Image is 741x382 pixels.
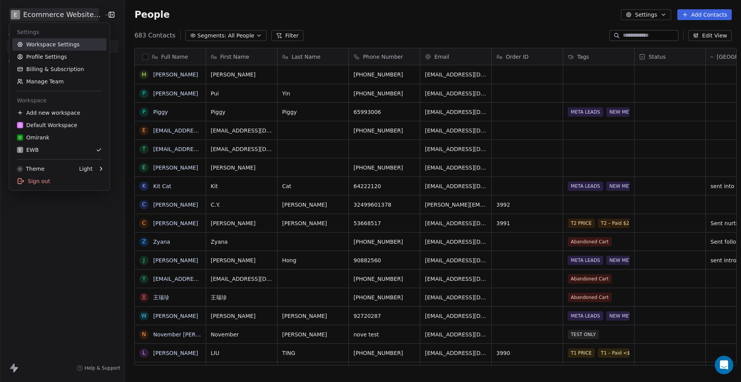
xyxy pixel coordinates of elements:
a: Billing & Subscription [12,63,107,75]
div: Theme [17,165,44,173]
div: Workspace [12,94,107,107]
div: EWB [17,146,39,154]
span: E [19,147,21,153]
div: Add new workspace [12,107,107,119]
a: Profile Settings [12,51,107,63]
div: Omirank [17,134,49,141]
div: Settings [12,26,107,38]
a: Manage Team [12,75,107,88]
div: Default Workspace [17,121,77,129]
a: Workspace Settings [12,38,107,51]
div: Light [79,165,93,173]
div: Sign out [12,175,107,187]
span: O [19,135,22,141]
span: D [19,122,22,128]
